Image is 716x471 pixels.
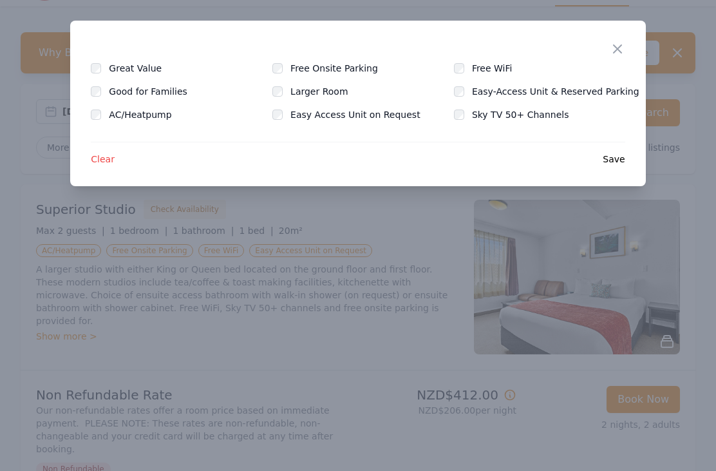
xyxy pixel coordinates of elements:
label: Easy-Access Unit & Reserved Parking [472,85,655,98]
label: Free Onsite Parking [290,62,393,75]
label: Larger Room [290,85,363,98]
label: Sky TV 50+ Channels [472,108,585,121]
label: Good for Families [109,85,203,98]
span: Save [603,153,625,166]
span: Clear [91,153,115,166]
label: Great Value [109,62,177,75]
label: AC/Heatpump [109,108,187,121]
label: Easy Access Unit on Request [290,108,436,121]
label: Free WiFi [472,62,528,75]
